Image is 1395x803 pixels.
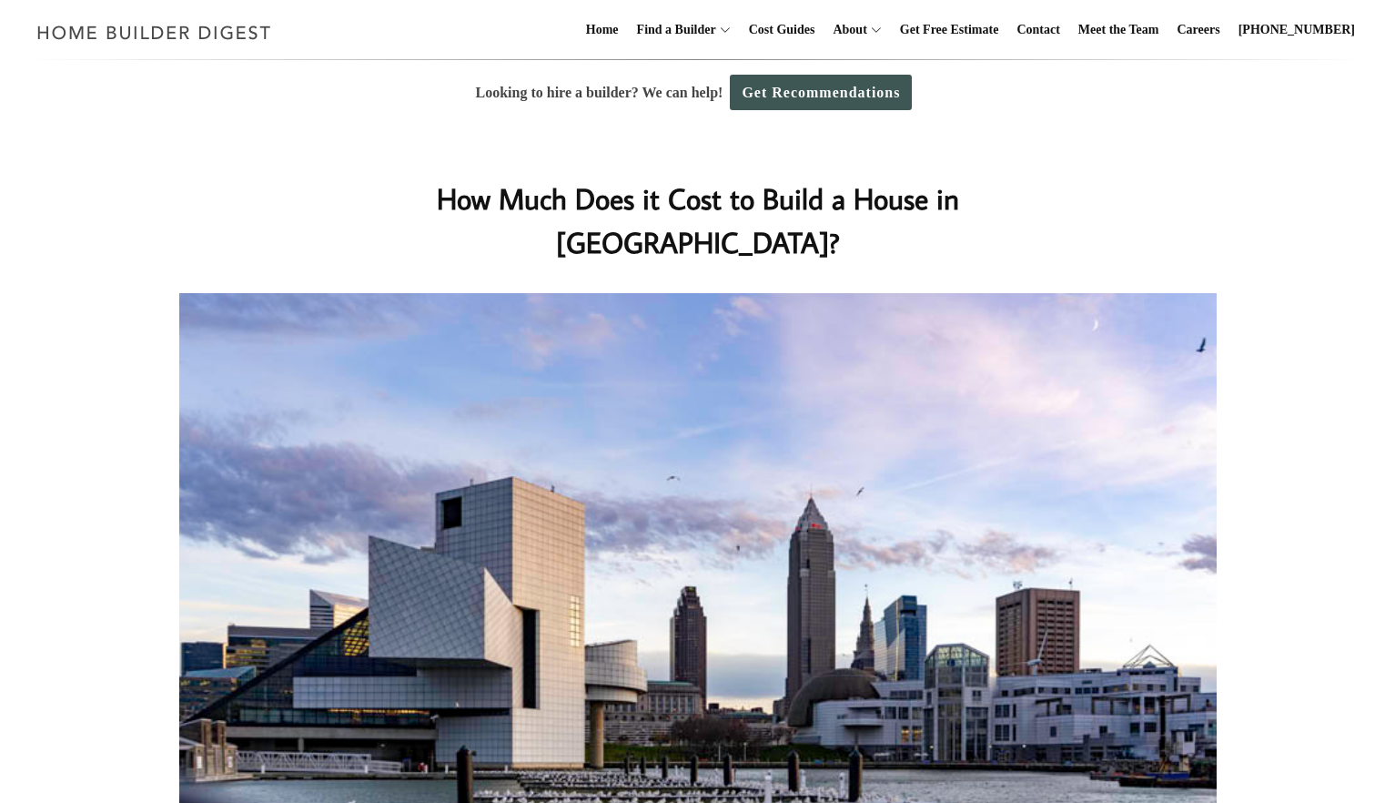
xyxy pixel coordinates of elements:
[1231,1,1362,59] a: [PHONE_NUMBER]
[1170,1,1228,59] a: Careers
[730,75,912,110] a: Get Recommendations
[579,1,626,59] a: Home
[335,177,1061,264] h1: How Much Does it Cost to Build a House in [GEOGRAPHIC_DATA]?
[825,1,866,59] a: About
[742,1,823,59] a: Cost Guides
[29,15,279,50] img: Home Builder Digest
[1009,1,1066,59] a: Contact
[630,1,716,59] a: Find a Builder
[893,1,1006,59] a: Get Free Estimate
[1071,1,1167,59] a: Meet the Team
